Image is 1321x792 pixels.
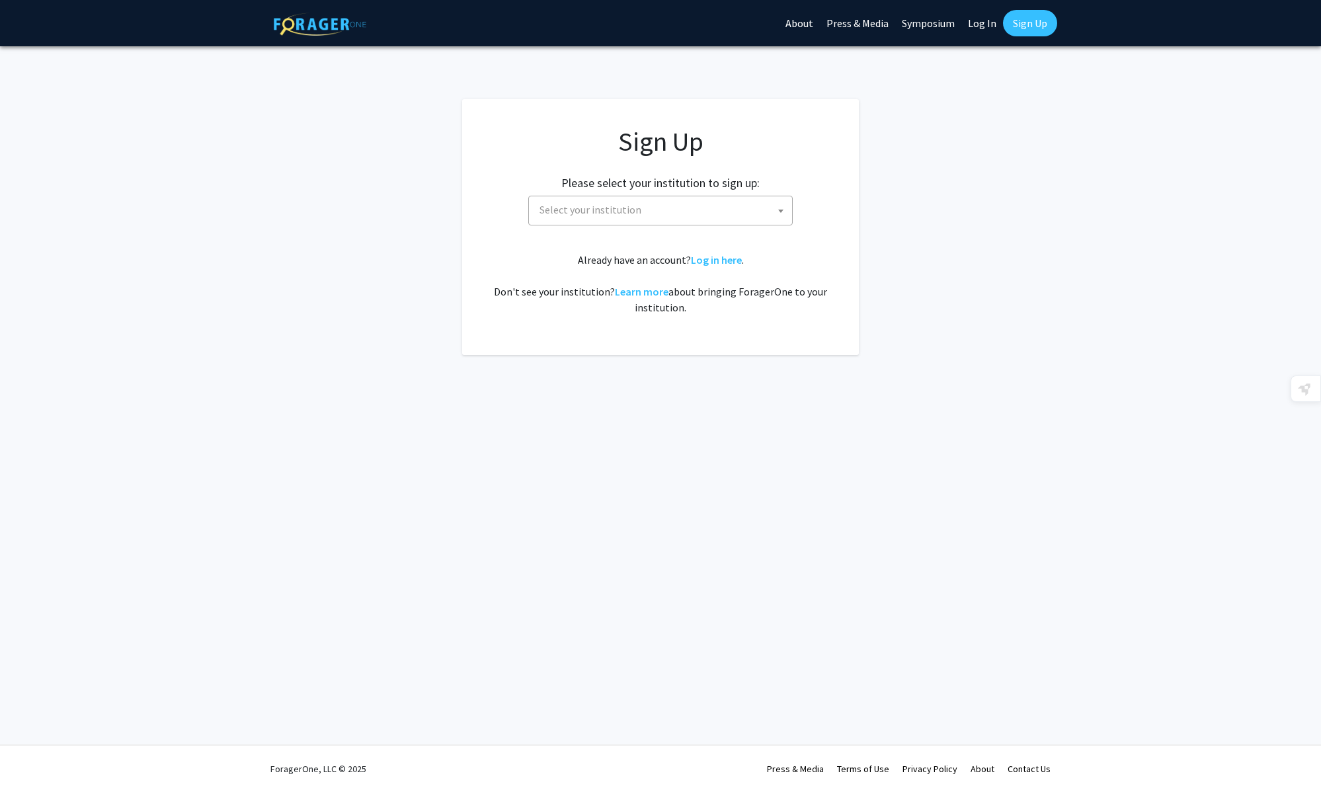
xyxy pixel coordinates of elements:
span: Select your institution [534,196,792,223]
span: Select your institution [540,203,641,216]
a: About [971,763,994,775]
a: Privacy Policy [902,763,957,775]
a: Press & Media [767,763,824,775]
a: Terms of Use [837,763,889,775]
a: Contact Us [1008,763,1051,775]
h1: Sign Up [489,126,832,157]
h2: Please select your institution to sign up: [561,176,760,190]
span: Select your institution [528,196,793,225]
div: Already have an account? . Don't see your institution? about bringing ForagerOne to your institut... [489,252,832,315]
a: Sign Up [1003,10,1057,36]
div: ForagerOne, LLC © 2025 [270,746,366,792]
a: Learn more about bringing ForagerOne to your institution [615,285,668,298]
img: ForagerOne Logo [274,13,366,36]
a: Log in here [691,253,742,266]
